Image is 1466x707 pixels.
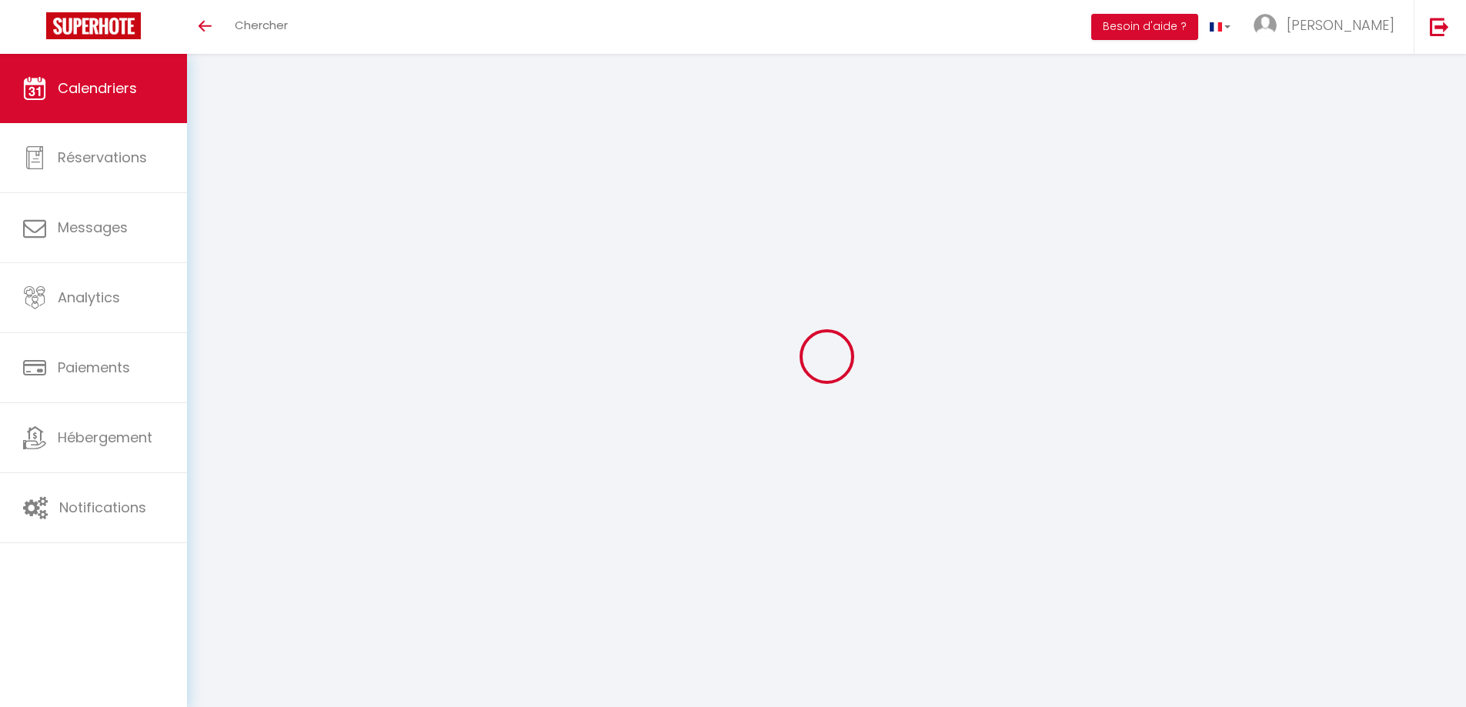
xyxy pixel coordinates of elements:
[1254,14,1277,37] img: ...
[58,78,137,98] span: Calendriers
[58,428,152,447] span: Hébergement
[58,358,130,377] span: Paiements
[58,288,120,307] span: Analytics
[58,218,128,237] span: Messages
[235,17,288,33] span: Chercher
[46,12,141,39] img: Super Booking
[58,148,147,167] span: Réservations
[59,498,146,517] span: Notifications
[1430,17,1449,36] img: logout
[1287,15,1394,35] span: [PERSON_NAME]
[1091,14,1198,40] button: Besoin d'aide ?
